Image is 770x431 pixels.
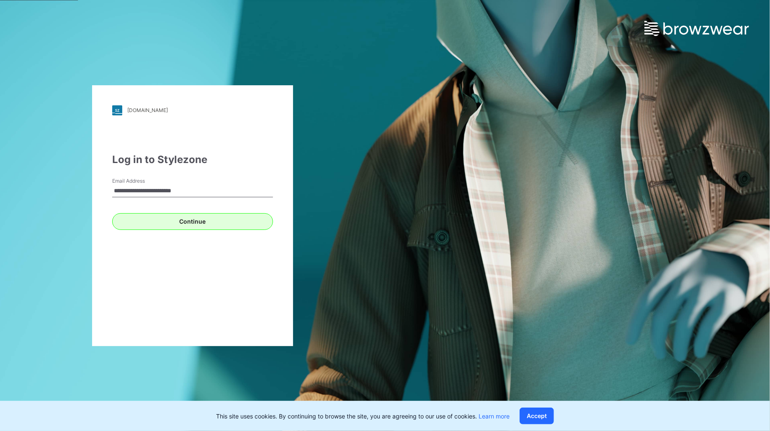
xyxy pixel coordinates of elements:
img: browzwear-logo.e42bd6dac1945053ebaf764b6aa21510.svg [644,21,749,36]
a: [DOMAIN_NAME] [112,105,273,115]
button: Accept [520,408,554,424]
img: stylezone-logo.562084cfcfab977791bfbf7441f1a819.svg [112,105,122,115]
p: This site uses cookies. By continuing to browse the site, you are agreeing to our use of cookies. [216,412,510,421]
label: Email Address [112,177,171,185]
div: Log in to Stylezone [112,152,273,167]
button: Continue [112,213,273,230]
div: [DOMAIN_NAME] [127,107,168,113]
a: Learn more [479,413,510,420]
